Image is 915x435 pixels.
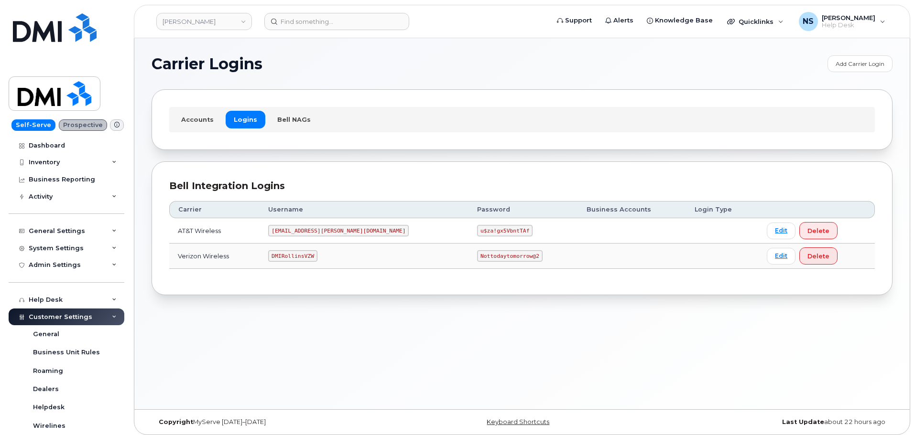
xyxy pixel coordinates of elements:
[487,418,549,425] a: Keyboard Shortcuts
[782,418,824,425] strong: Last Update
[173,111,222,128] a: Accounts
[152,418,399,426] div: MyServe [DATE]–[DATE]
[152,57,262,71] span: Carrier Logins
[767,223,795,239] a: Edit
[477,250,542,262] code: Nottodaytomorrow@2
[268,250,317,262] code: DMIRollinsVZW
[686,201,758,218] th: Login Type
[169,244,260,269] td: Verizon Wireless
[468,201,577,218] th: Password
[169,179,875,193] div: Bell Integration Logins
[169,218,260,244] td: AT&T Wireless
[169,201,260,218] th: Carrier
[799,222,838,239] button: Delete
[159,418,193,425] strong: Copyright
[269,111,319,128] a: Bell NAGs
[828,55,893,72] a: Add Carrier Login
[578,201,686,218] th: Business Accounts
[767,248,795,265] a: Edit
[477,225,533,236] code: u$za!gx5VbntTAf
[799,247,838,265] button: Delete
[268,225,409,236] code: [EMAIL_ADDRESS][PERSON_NAME][DOMAIN_NAME]
[645,418,893,426] div: about 22 hours ago
[260,201,468,218] th: Username
[807,252,829,261] span: Delete
[226,111,265,128] a: Logins
[807,226,829,235] span: Delete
